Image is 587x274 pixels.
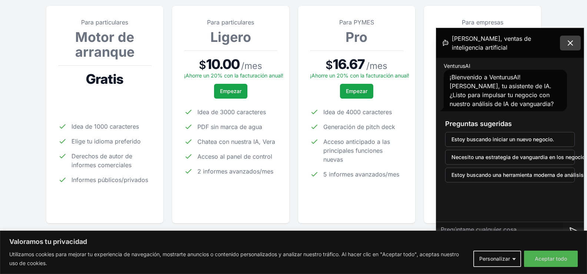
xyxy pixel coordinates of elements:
[323,108,392,116] font: Idea de 4000 caracteres
[206,56,240,72] font: 10.00
[244,60,262,71] font: mes
[71,176,148,184] font: Informes públicos/privados
[445,120,512,128] font: Preguntas sugeridas
[370,60,387,71] font: mes
[310,72,409,79] font: ¡Ahorre un 20% con la facturación anual!
[9,251,459,266] font: Utilizamos cookies para mejorar tu experiencia de navegación, mostrarte anuncios o contenido pers...
[214,84,247,99] button: Empezar
[451,136,554,142] font: Estoy buscando iniciar un nuevo negocio.
[323,171,399,178] font: 5 informes avanzados/mes
[346,88,367,94] font: Empezar
[450,73,554,108] font: ¡Bienvenido a VenturusAI! [PERSON_NAME], tu asistente de IA. ¿Listo para impulsar tu negocio con ...
[524,251,578,267] button: Aceptar todo
[323,138,390,163] font: Acceso anticipado a las principales funciones nuevas
[445,168,575,182] button: Estoy buscando una herramienta moderna de análisis de negocios.
[75,29,134,60] font: Motor de arranque
[71,123,139,130] font: Idea de 1000 caracteres
[81,19,128,26] font: Para particulares
[207,19,254,26] font: Para particulares
[445,132,575,147] button: Estoy buscando iniciar un nuevo negocio.
[197,108,266,116] font: Idea de 3000 caracteres
[197,138,275,145] font: Chatea con nuestra IA, Vera
[473,251,521,267] button: Personalizar
[184,72,283,79] font: ¡Ahorre un 20% con la facturación anual!
[220,88,241,94] font: Empezar
[444,63,470,69] font: VenturusAI
[479,255,510,262] font: Personalizar
[241,60,244,71] font: /
[323,123,395,131] font: Generación de pitch deck
[197,153,272,160] font: Acceso al panel de control
[462,19,503,26] font: Para empresas
[86,71,123,87] font: Gratis
[9,238,87,245] font: Valoramos tu privacidad
[210,29,251,45] font: Ligero
[197,123,262,131] font: PDF sin marca de agua
[366,60,370,71] font: /
[197,168,273,175] font: 2 informes avanzados/mes
[445,150,575,165] button: Necesito una estrategia de vanguardia en los negocios.
[71,138,141,145] font: Elige tu idioma preferido
[71,152,132,169] font: Derechos de autor de informes comerciales
[340,84,373,99] button: Empezar
[199,58,206,72] font: $
[333,56,365,72] font: 16.67
[535,255,567,262] font: Aceptar todo
[346,29,367,45] font: Pro
[452,35,531,51] font: [PERSON_NAME], ventas de inteligencia artificial
[339,19,374,26] font: Para PYMES
[326,58,333,72] font: $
